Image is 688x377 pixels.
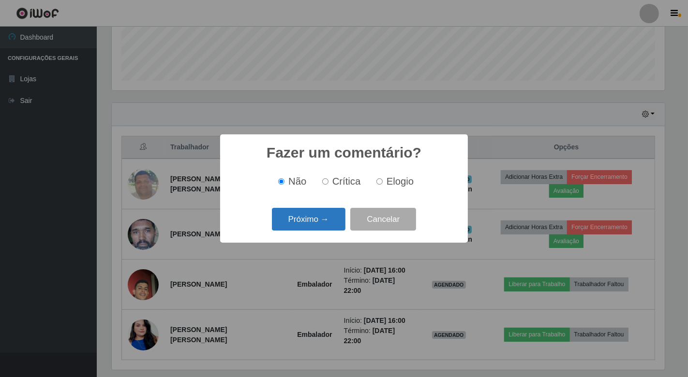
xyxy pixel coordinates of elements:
[288,176,306,187] span: Não
[387,176,414,187] span: Elogio
[267,144,421,161] h2: Fazer um comentário?
[332,176,361,187] span: Crítica
[272,208,345,231] button: Próximo →
[376,178,383,185] input: Elogio
[350,208,416,231] button: Cancelar
[322,178,329,185] input: Crítica
[278,178,284,185] input: Não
